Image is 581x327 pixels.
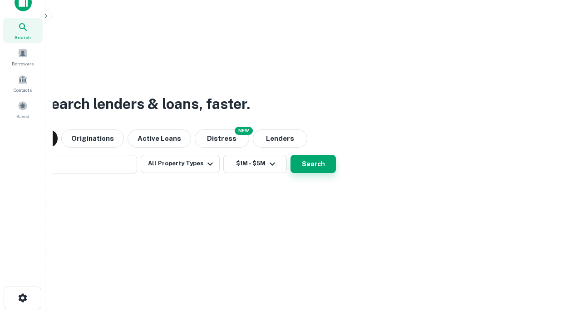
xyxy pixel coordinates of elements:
[223,155,287,173] button: $1M - $5M
[15,34,31,41] span: Search
[41,93,250,115] h3: Search lenders & loans, faster.
[128,129,191,148] button: Active Loans
[536,254,581,298] iframe: Chat Widget
[253,129,307,148] button: Lenders
[141,155,220,173] button: All Property Types
[16,113,30,120] span: Saved
[3,97,43,122] a: Saved
[195,129,249,148] button: Search distressed loans with lien and other non-mortgage details.
[3,18,43,43] a: Search
[290,155,336,173] button: Search
[235,127,253,135] div: NEW
[14,86,32,94] span: Contacts
[3,45,43,69] a: Borrowers
[3,71,43,95] a: Contacts
[12,60,34,67] span: Borrowers
[61,129,124,148] button: Originations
